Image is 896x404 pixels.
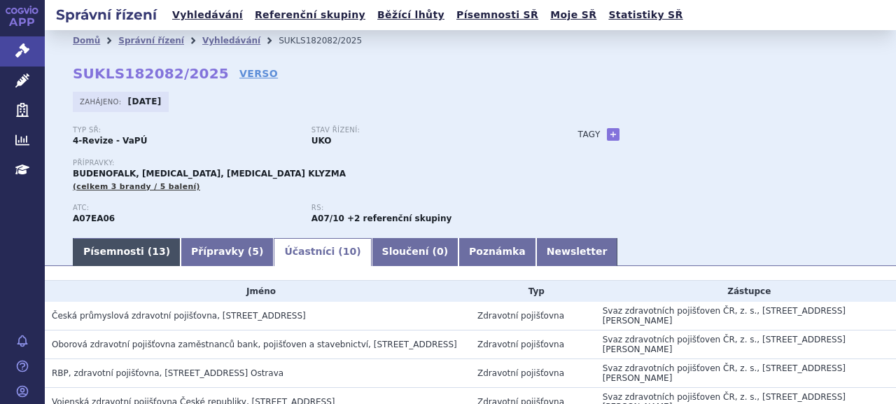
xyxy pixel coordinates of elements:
[603,363,846,383] span: Svaz zdravotních pojišťoven ČR, z. s., [STREET_ADDRESS][PERSON_NAME]
[452,6,542,25] a: Písemnosti SŘ
[603,306,846,326] span: Svaz zdravotních pojišťoven ČR, z. s., [STREET_ADDRESS][PERSON_NAME]
[52,311,306,321] span: Česká průmyslová zdravotní pojišťovna, Jeremenkova 161/11, Ostrava - Vítkovice
[343,246,356,257] span: 10
[73,182,200,191] span: (celkem 3 brandy / 5 balení)
[347,214,451,223] strong: +2 referenční skupiny
[604,6,687,25] a: Statistiky SŘ
[536,238,618,266] a: Newsletter
[311,136,332,146] strong: UKO
[311,126,536,134] p: Stav řízení:
[73,238,181,266] a: Písemnosti (13)
[279,30,380,51] li: SUKLS182082/2025
[152,246,165,257] span: 13
[202,36,260,46] a: Vyhledávání
[168,6,247,25] a: Vyhledávání
[458,238,536,266] a: Poznámka
[73,36,100,46] a: Domů
[52,368,283,378] span: RBP, zdravotní pojišťovna, Michálkovická 967/108, Slezská Ostrava
[607,128,619,141] a: +
[73,169,346,179] span: BUDENOFALK, [MEDICAL_DATA], [MEDICAL_DATA] KLYZMA
[596,281,896,302] th: Zástupce
[181,238,274,266] a: Přípravky (5)
[73,214,115,223] strong: BUDESONID
[73,65,229,82] strong: SUKLS182082/2025
[477,340,564,349] span: Zdravotní pojišťovna
[45,281,470,302] th: Jméno
[118,36,184,46] a: Správní řízení
[73,126,297,134] p: Typ SŘ:
[52,340,457,349] span: Oborová zdravotní pojišťovna zaměstnanců bank, pojišťoven a stavebnictví, Roškotova 1225/1, Praha 4
[546,6,601,25] a: Moje SŘ
[73,204,297,212] p: ATC:
[252,246,259,257] span: 5
[603,335,846,354] span: Svaz zdravotních pojišťoven ČR, z. s., [STREET_ADDRESS][PERSON_NAME]
[373,6,449,25] a: Běžící lhůty
[470,281,596,302] th: Typ
[80,96,124,107] span: Zahájeno:
[372,238,458,266] a: Sloučení (0)
[45,5,168,25] h2: Správní řízení
[239,67,278,81] a: VERSO
[311,204,536,212] p: RS:
[578,126,601,143] h3: Tagy
[477,368,564,378] span: Zdravotní pojišťovna
[73,136,147,146] strong: 4-Revize - VaPÚ
[251,6,370,25] a: Referenční skupiny
[477,311,564,321] span: Zdravotní pojišťovna
[437,246,444,257] span: 0
[311,214,344,223] strong: budesonid pro terapii ulcerózní kolitidy
[73,159,550,167] p: Přípravky:
[128,97,162,106] strong: [DATE]
[274,238,371,266] a: Účastníci (10)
